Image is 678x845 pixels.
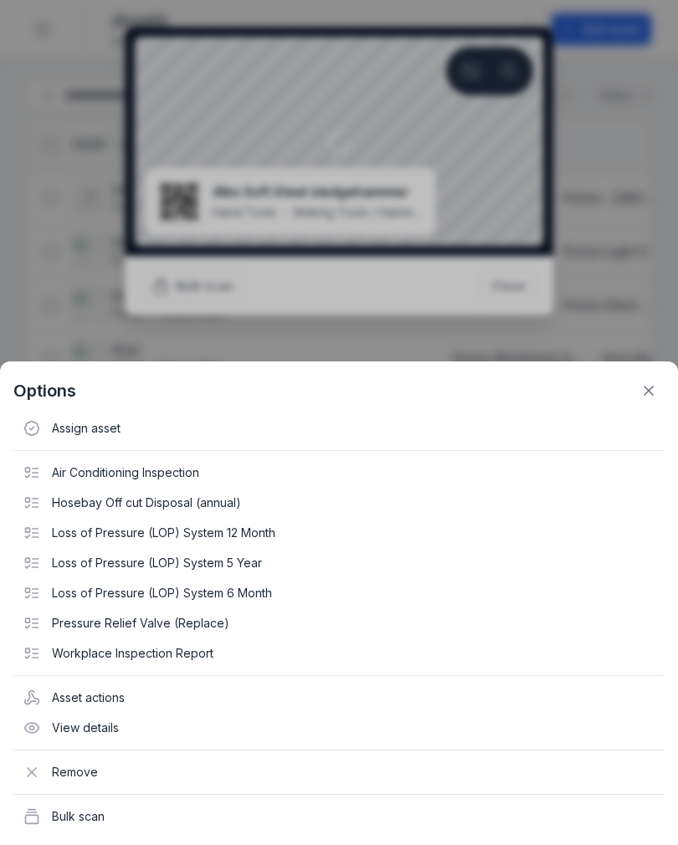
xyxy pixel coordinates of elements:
div: Loss of Pressure (LOP) System 6 Month [13,578,665,608]
div: Hosebay Off cut Disposal (annual) [13,488,665,518]
div: Pressure Relief Valve (Replace) [13,608,665,638]
div: Remove [13,757,665,787]
strong: Options [13,379,76,402]
div: Bulk scan [13,801,665,832]
div: Loss of Pressure (LOP) System 12 Month [13,518,665,548]
div: Workplace Inspection Report [13,638,665,668]
div: View details [13,713,665,743]
div: Loss of Pressure (LOP) System 5 Year [13,548,665,578]
div: Air Conditioning Inspection [13,458,665,488]
div: Asset actions [13,683,665,713]
div: Assign asset [13,413,665,443]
